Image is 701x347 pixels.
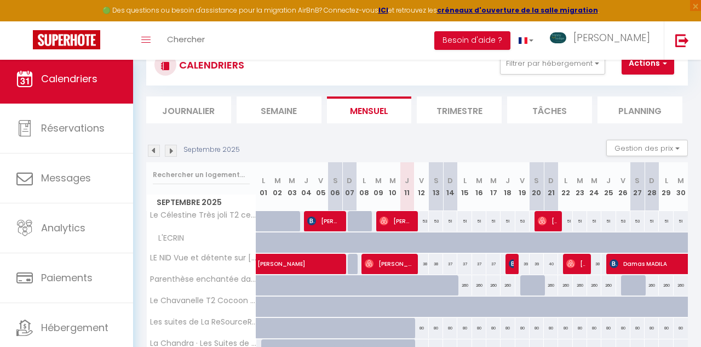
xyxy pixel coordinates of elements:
th: 11 [400,162,414,211]
abbr: V [620,175,625,186]
div: 260 [486,275,501,295]
th: 30 [674,162,688,211]
th: 26 [616,162,630,211]
span: Calendriers [41,72,97,86]
div: 260 [501,275,515,295]
span: [PERSON_NAME] [307,211,341,231]
div: 80 [486,318,501,338]
button: Actions [622,53,674,75]
th: 25 [601,162,616,211]
th: 08 [357,162,371,211]
th: 17 [486,162,501,211]
div: 260 [573,275,587,295]
abbr: S [635,175,640,186]
img: Super Booking [33,30,100,49]
div: 51 [645,211,659,231]
abbr: M [274,175,281,186]
th: 24 [587,162,601,211]
a: créneaux d'ouverture de la salle migration [437,5,598,15]
th: 13 [429,162,443,211]
div: 51 [601,211,616,231]
span: Hébergement [41,321,108,334]
div: 37 [443,254,457,274]
strong: ICI [378,5,388,15]
div: 80 [645,318,659,338]
div: 51 [472,211,486,231]
div: 80 [558,318,572,338]
abbr: L [564,175,567,186]
div: 51 [443,211,457,231]
div: 40 [544,254,558,274]
th: 16 [472,162,486,211]
th: 28 [645,162,659,211]
abbr: L [262,175,265,186]
abbr: M [389,175,396,186]
th: 18 [501,162,515,211]
div: 80 [501,318,515,338]
li: Journalier [146,96,231,123]
abbr: M [577,175,583,186]
span: LE NID Vue et détente sur [GEOGRAPHIC_DATA] [148,254,258,262]
button: Filtrer par hébergement [500,53,605,75]
abbr: M [289,175,295,186]
div: 38 [415,254,429,274]
span: Chercher [167,33,205,45]
span: Les suites de La ReSourceRie « La Surya » [148,318,258,326]
abbr: J [505,175,510,186]
abbr: D [649,175,654,186]
th: 12 [415,162,429,211]
div: 80 [515,318,530,338]
span: [PERSON_NAME] [538,211,557,231]
button: Besoin d'aide ? [434,31,510,50]
th: 06 [328,162,342,211]
div: 80 [429,318,443,338]
div: 260 [472,275,486,295]
div: 53 [616,211,630,231]
div: 51 [659,211,673,231]
span: Messages [41,171,91,185]
abbr: J [405,175,409,186]
span: Parenthèse enchantée dans le Pilat – Gîte 16 pers. [148,275,258,283]
th: 27 [630,162,645,211]
th: 21 [544,162,558,211]
div: 53 [630,211,645,231]
div: 80 [587,318,601,338]
div: 260 [558,275,572,295]
abbr: M [375,175,382,186]
span: Le Célestine Très joli T2 centre [GEOGRAPHIC_DATA] [148,211,258,219]
a: [PERSON_NAME] [252,254,266,275]
th: 04 [299,162,313,211]
div: 260 [601,275,616,295]
input: Rechercher un logement... [153,165,250,185]
th: 05 [314,162,328,211]
a: ... [PERSON_NAME] [542,21,664,60]
div: 51 [457,211,472,231]
abbr: D [347,175,352,186]
span: [PERSON_NAME] [380,211,413,231]
div: 51 [674,211,688,231]
abbr: L [665,175,668,186]
abbr: L [363,175,366,186]
button: Ouvrir le widget de chat LiveChat [9,4,42,37]
div: 51 [501,211,515,231]
th: 15 [457,162,472,211]
div: 80 [616,318,630,338]
th: 07 [342,162,357,211]
abbr: J [606,175,611,186]
li: Tâches [507,96,592,123]
div: 51 [486,211,501,231]
button: Gestion des prix [606,140,688,156]
div: 38 [429,254,443,274]
span: Septembre 2025 [147,195,256,211]
abbr: M [490,175,497,186]
th: 09 [371,162,386,211]
div: 80 [443,318,457,338]
div: 80 [544,318,558,338]
th: 22 [558,162,572,211]
th: 03 [285,162,299,211]
div: 80 [530,318,544,338]
abbr: J [304,175,308,186]
th: 19 [515,162,530,211]
div: 51 [573,211,587,231]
